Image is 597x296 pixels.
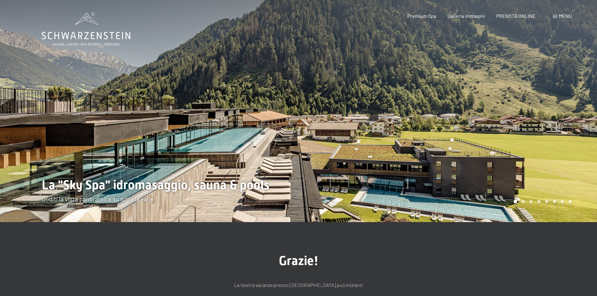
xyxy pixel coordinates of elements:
div: Carousel Pagination [511,200,572,203]
a: Galleria immagini [448,13,485,19]
div: Carousel Page 3 [529,200,533,203]
span: Menu [559,13,572,19]
div: Carousel Page 5 [545,200,548,203]
div: Carousel Page 8 [568,200,572,203]
div: Carousel Page 6 [553,200,556,203]
div: Carousel Page 1 (Current Slide) [514,200,517,203]
a: PRENOTA ONLINE [496,13,536,19]
a: Premium Spa [407,13,436,19]
div: Carousel Page 2 [521,200,525,203]
p: La Vostra vacanza presso [GEOGRAPHIC_DATA] può iniziare! [142,281,455,289]
div: Carousel Page 7 [561,200,564,203]
span: Grazie! [279,253,318,268]
div: Carousel Page 4 [537,200,541,203]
